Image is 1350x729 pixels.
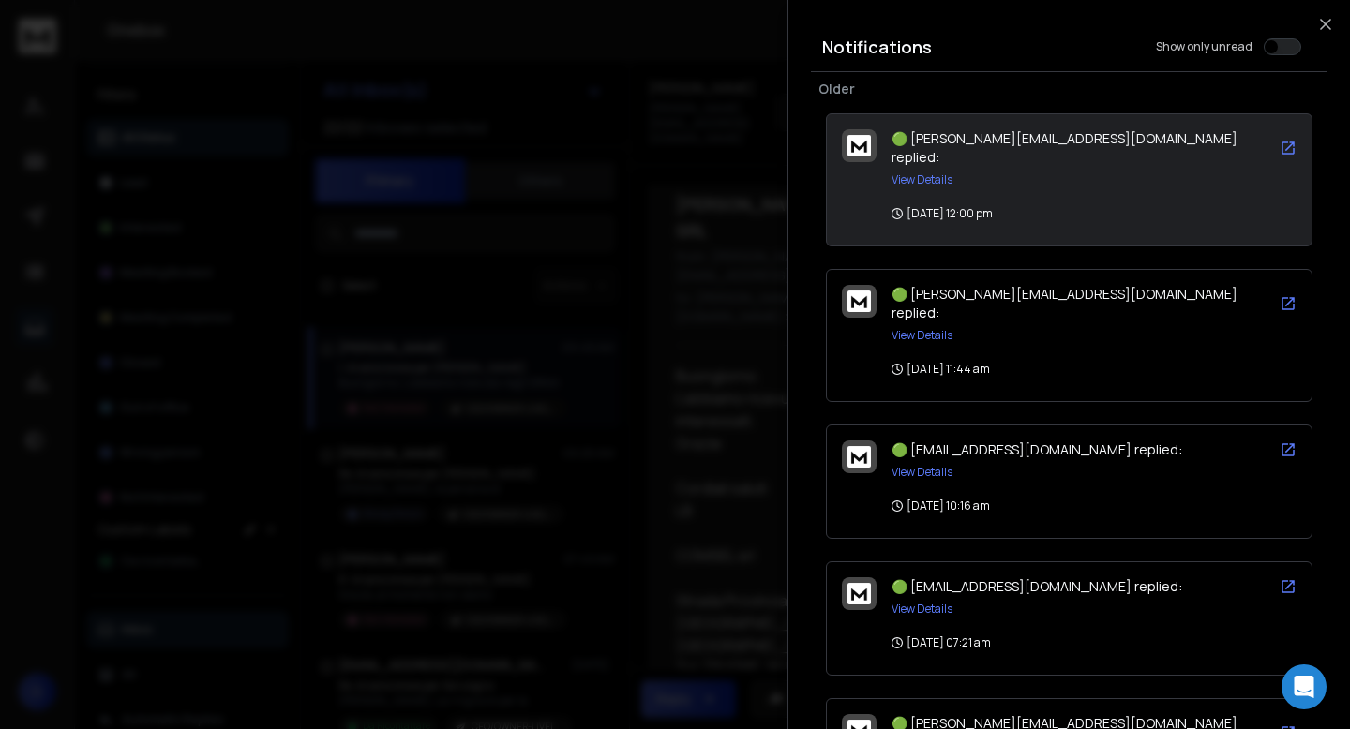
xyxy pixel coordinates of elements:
[1282,664,1327,709] div: Open Intercom Messenger
[892,285,1237,321] span: 🟢 [PERSON_NAME][EMAIL_ADDRESS][DOMAIN_NAME] replied:
[892,440,1182,458] span: 🟢 [EMAIL_ADDRESS][DOMAIN_NAME] replied:
[818,80,1320,98] p: Older
[892,602,952,617] button: View Details
[188,109,203,124] img: tab_keywords_by_traffic_grey.svg
[847,135,871,156] img: logo
[847,446,871,468] img: logo
[892,498,990,513] p: [DATE] 10:16 am
[892,577,1182,595] span: 🟢 [EMAIL_ADDRESS][DOMAIN_NAME] replied:
[892,465,952,480] button: View Details
[30,49,45,64] img: website_grey.svg
[52,30,92,45] div: v 4.0.25
[892,129,1237,166] span: 🟢 [PERSON_NAME][EMAIL_ADDRESS][DOMAIN_NAME] replied:
[892,328,952,343] button: View Details
[847,290,871,312] img: logo
[822,34,932,60] h3: Notifications
[892,362,990,377] p: [DATE] 11:44 am
[892,172,952,187] button: View Details
[892,206,993,221] p: [DATE] 12:00 pm
[30,30,45,45] img: logo_orange.svg
[78,109,93,124] img: tab_domain_overview_orange.svg
[892,635,991,650] p: [DATE] 07:21 am
[98,111,143,123] div: Dominio
[49,49,138,64] div: Dominio: [URL]
[847,583,871,604] img: logo
[1156,39,1252,54] label: Show only unread
[209,111,311,123] div: Keyword (traffico)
